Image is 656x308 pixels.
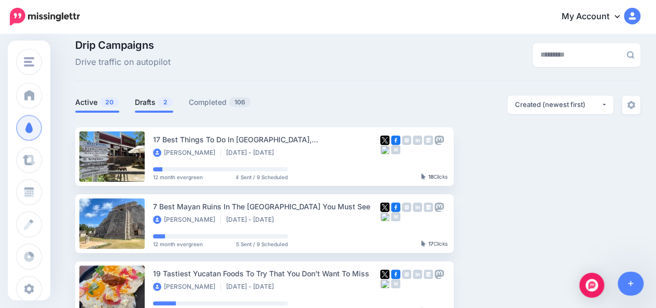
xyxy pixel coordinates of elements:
span: 5 Sent / 9 Scheduled [236,242,288,247]
img: google_business-grey-square.png [424,270,433,279]
li: [DATE] - [DATE] [226,283,279,291]
img: instagram-grey-square.png [402,270,411,279]
b: 17 [428,240,434,247]
div: Clicks [421,241,448,247]
div: Created (newest first) [515,100,601,110]
img: Missinglettr [10,8,80,25]
span: Drive traffic on autopilot [75,56,171,69]
div: Open Intercom Messenger [579,273,604,298]
li: [PERSON_NAME] [153,283,221,291]
img: facebook-square.png [391,136,400,145]
div: 17 Best Things To Do In [GEOGRAPHIC_DATA], [GEOGRAPHIC_DATA] Beyond Apple Picking [153,133,380,145]
img: mastodon-grey-square.png [435,203,444,212]
img: bluesky-square.png [380,279,389,288]
img: linkedin-grey-square.png [413,203,422,212]
a: My Account [551,4,640,30]
li: [DATE] - [DATE] [226,216,279,224]
img: medium-grey-square.png [391,279,400,288]
img: twitter-square.png [380,270,389,279]
img: google_business-grey-square.png [424,136,433,145]
div: Clicks [421,174,448,180]
a: Drafts2 [135,96,173,109]
li: [DATE] - [DATE] [226,149,279,157]
img: bluesky-square.png [380,212,389,221]
span: 2 [158,97,173,107]
span: 106 [229,97,250,107]
img: twitter-square.png [380,136,389,145]
div: 7 Best Mayan Ruins In The [GEOGRAPHIC_DATA] You Must See [153,200,380,212]
img: facebook-square.png [391,203,400,212]
img: search-grey-6.png [626,51,634,59]
img: menu.png [24,57,34,66]
img: bluesky-square.png [380,145,389,154]
img: linkedin-grey-square.png [413,270,422,279]
span: Drip Campaigns [75,40,171,50]
a: Active20 [75,96,119,109]
img: medium-grey-square.png [391,145,400,154]
img: linkedin-grey-square.png [413,136,422,145]
li: [PERSON_NAME] [153,216,221,224]
img: twitter-square.png [380,203,389,212]
img: mastodon-grey-square.png [435,270,444,279]
img: settings-grey.png [627,101,635,109]
button: Created (newest first) [507,96,613,114]
li: [PERSON_NAME] [153,149,221,157]
img: instagram-grey-square.png [402,203,411,212]
img: facebook-square.png [391,270,400,279]
div: 19 Tastiest Yucatan Foods To Try That You Don’t Want To Miss [153,267,380,279]
img: instagram-grey-square.png [402,136,411,145]
img: pointer-grey-darker.png [421,173,426,180]
span: 4 Sent / 9 Scheduled [235,175,288,180]
a: Completed106 [189,96,251,109]
img: mastodon-grey-square.png [435,136,444,145]
b: 18 [428,173,434,180]
span: 20 [100,97,119,107]
span: 12 month evergreen [153,242,203,247]
img: pointer-grey-darker.png [421,240,426,247]
span: 12 month evergreen [153,175,203,180]
img: google_business-grey-square.png [424,203,433,212]
img: medium-grey-square.png [391,212,400,221]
